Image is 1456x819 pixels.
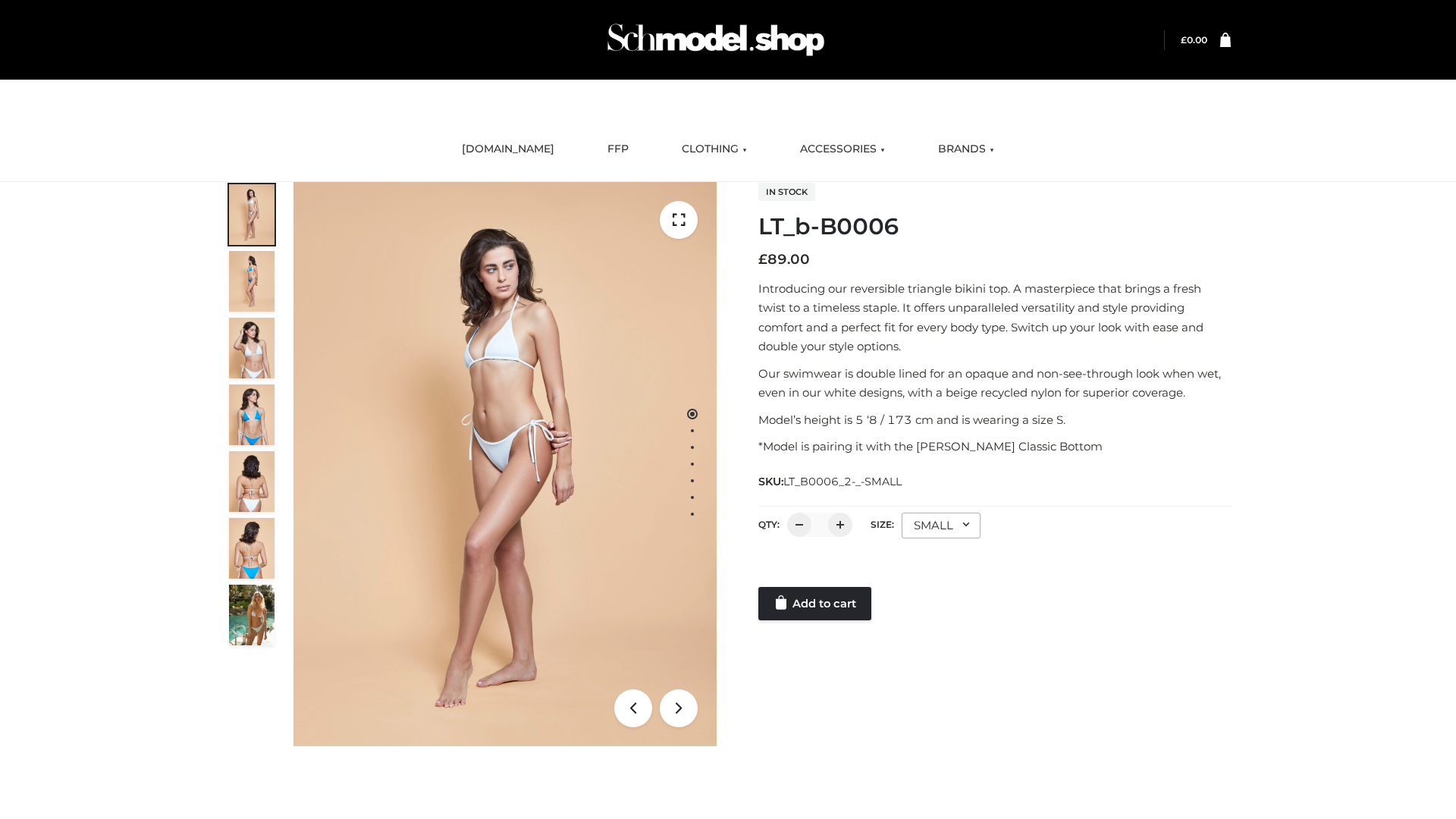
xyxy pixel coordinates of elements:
[789,133,896,166] a: ACCESSORIES
[758,183,815,201] span: In stock
[758,251,810,268] bdi: 89.00
[1181,34,1187,45] span: £
[293,182,717,746] img: ArielClassicBikiniTop_CloudNine_AzureSky_OW114ECO_1
[758,437,1231,457] p: *Model is pairing it with the [PERSON_NAME] Classic Bottom
[758,213,1231,240] h1: LT_b-B0006
[902,513,981,538] div: SMALL
[758,519,780,530] label: QTY:
[229,585,275,645] img: Arieltop_CloudNine_AzureSky2.jpg
[596,133,640,166] a: FFP
[229,384,275,445] img: ArielClassicBikiniTop_CloudNine_AzureSky_OW114ECO_4-scaled.jpg
[229,518,275,579] img: ArielClassicBikiniTop_CloudNine_AzureSky_OW114ECO_8-scaled.jpg
[758,251,767,268] span: £
[670,133,758,166] a: CLOTHING
[1181,34,1207,45] a: £0.00
[758,587,871,620] a: Add to cart
[758,279,1231,356] p: Introducing our reversible triangle bikini top. A masterpiece that brings a fresh twist to a time...
[229,184,275,245] img: ArielClassicBikiniTop_CloudNine_AzureSky_OW114ECO_1-scaled.jpg
[450,133,566,166] a: [DOMAIN_NAME]
[783,475,902,488] span: LT_B0006_2-_-SMALL
[229,251,275,312] img: ArielClassicBikiniTop_CloudNine_AzureSky_OW114ECO_2-scaled.jpg
[927,133,1006,166] a: BRANDS
[1181,34,1207,45] bdi: 0.00
[758,410,1231,430] p: Model’s height is 5 ‘8 / 173 cm and is wearing a size S.
[229,318,275,378] img: ArielClassicBikiniTop_CloudNine_AzureSky_OW114ECO_3-scaled.jpg
[758,472,903,491] span: SKU:
[229,451,275,512] img: ArielClassicBikiniTop_CloudNine_AzureSky_OW114ECO_7-scaled.jpg
[871,519,894,530] label: Size:
[758,364,1231,403] p: Our swimwear is double lined for an opaque and non-see-through look when wet, even in our white d...
[602,10,830,70] img: Schmodel Admin 964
